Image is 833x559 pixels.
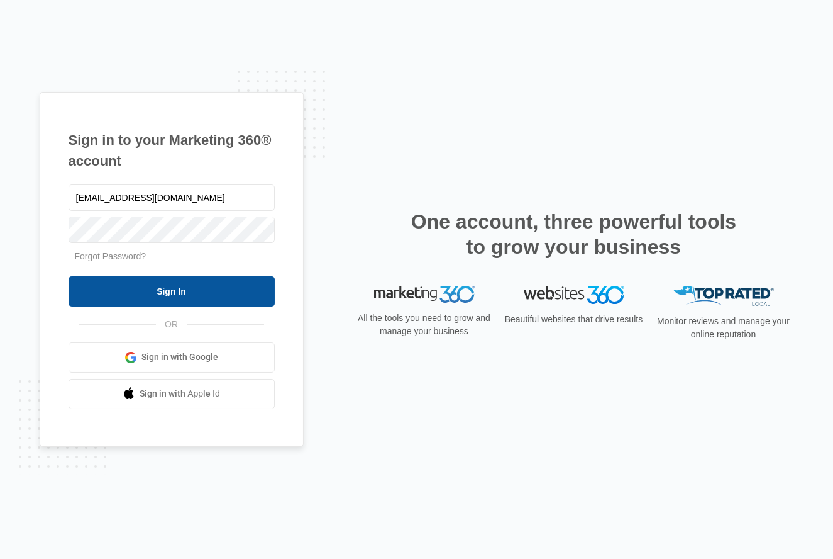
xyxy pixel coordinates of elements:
span: OR [156,318,187,331]
p: Monitor reviews and manage your online reputation [653,315,794,341]
p: All the tools you need to grow and manage your business [354,312,495,338]
input: Sign In [69,276,275,307]
h2: One account, three powerful tools to grow your business [407,209,741,259]
p: Beautiful websites that drive results [504,313,644,326]
span: Sign in with Apple Id [140,387,220,400]
span: Sign in with Google [141,351,218,364]
input: Email [69,184,275,211]
img: Marketing 360 [374,286,475,303]
a: Sign in with Apple Id [69,379,275,409]
img: Top Rated Local [673,286,774,307]
a: Forgot Password? [75,251,146,261]
a: Sign in with Google [69,342,275,373]
img: Websites 360 [524,286,624,304]
h1: Sign in to your Marketing 360® account [69,130,275,171]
